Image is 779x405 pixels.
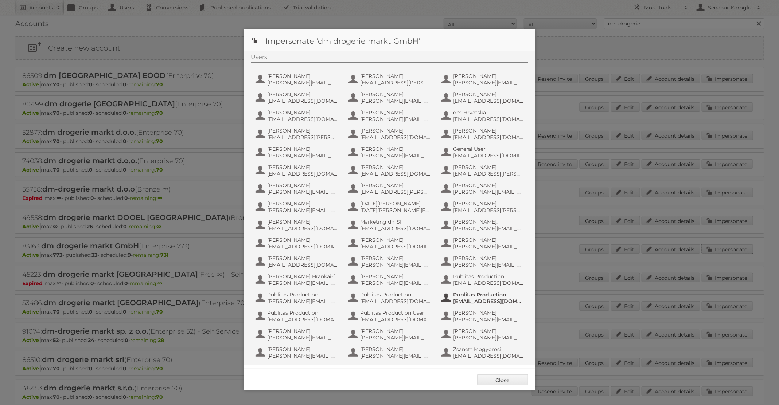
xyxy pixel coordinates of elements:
[441,272,526,287] button: Publitas Production [EMAIL_ADDRESS][DOMAIN_NAME]
[361,127,431,134] span: [PERSON_NAME]
[441,127,526,141] button: [PERSON_NAME] [EMAIL_ADDRESS][DOMAIN_NAME]
[453,243,524,250] span: [PERSON_NAME][EMAIL_ADDRESS][PERSON_NAME][DOMAIN_NAME]
[255,254,340,269] button: [PERSON_NAME] [EMAIL_ADDRESS][DOMAIN_NAME]
[268,237,338,243] span: [PERSON_NAME]
[348,109,433,123] button: [PERSON_NAME] [PERSON_NAME][EMAIL_ADDRESS][DOMAIN_NAME]
[255,181,340,196] button: [PERSON_NAME] [PERSON_NAME][EMAIL_ADDRESS][DOMAIN_NAME]
[361,334,431,341] span: [PERSON_NAME][EMAIL_ADDRESS][DOMAIN_NAME]
[268,152,338,159] span: [PERSON_NAME][EMAIL_ADDRESS][DOMAIN_NAME]
[268,109,338,116] span: [PERSON_NAME]
[453,98,524,104] span: [EMAIL_ADDRESS][DOMAIN_NAME]
[255,291,340,305] button: Publitas Production [PERSON_NAME][EMAIL_ADDRESS][DOMAIN_NAME]
[268,280,338,286] span: [PERSON_NAME][EMAIL_ADDRESS][DOMAIN_NAME]
[268,164,338,170] span: [PERSON_NAME]
[255,145,340,160] button: [PERSON_NAME] [PERSON_NAME][EMAIL_ADDRESS][DOMAIN_NAME]
[268,334,338,341] span: [PERSON_NAME][EMAIL_ADDRESS][PERSON_NAME][DOMAIN_NAME]
[255,236,340,251] button: [PERSON_NAME] [EMAIL_ADDRESS][DOMAIN_NAME]
[361,255,431,262] span: [PERSON_NAME]
[348,163,433,178] button: [PERSON_NAME] [EMAIL_ADDRESS][DOMAIN_NAME]
[453,280,524,286] span: [EMAIL_ADDRESS][DOMAIN_NAME]
[361,243,431,250] span: [EMAIL_ADDRESS][DOMAIN_NAME]
[361,91,431,98] span: [PERSON_NAME]
[348,291,433,305] button: Publitas Production [EMAIL_ADDRESS][DOMAIN_NAME]
[361,298,431,304] span: [EMAIL_ADDRESS][DOMAIN_NAME]
[361,225,431,232] span: [EMAIL_ADDRESS][DOMAIN_NAME]
[453,219,524,225] span: [PERSON_NAME],
[255,272,340,287] button: [PERSON_NAME] Hrankai-[PERSON_NAME] [PERSON_NAME][EMAIL_ADDRESS][DOMAIN_NAME]
[255,163,340,178] button: [PERSON_NAME] [EMAIL_ADDRESS][DOMAIN_NAME]
[255,309,340,323] button: Publitas Production [EMAIL_ADDRESS][DOMAIN_NAME]
[268,116,338,122] span: [EMAIL_ADDRESS][DOMAIN_NAME]
[441,200,526,214] button: [PERSON_NAME] [EMAIL_ADDRESS][PERSON_NAME][DOMAIN_NAME]
[453,152,524,159] span: [EMAIL_ADDRESS][DOMAIN_NAME]
[268,316,338,323] span: [EMAIL_ADDRESS][DOMAIN_NAME]
[361,79,431,86] span: [EMAIL_ADDRESS][PERSON_NAME][DOMAIN_NAME]
[268,98,338,104] span: [EMAIL_ADDRESS][DOMAIN_NAME]
[268,182,338,189] span: [PERSON_NAME]
[268,73,338,79] span: [PERSON_NAME]
[453,116,524,122] span: [EMAIL_ADDRESS][DOMAIN_NAME]
[348,309,433,323] button: Publitas Production User [EMAIL_ADDRESS][DOMAIN_NAME]
[441,181,526,196] button: [PERSON_NAME] [PERSON_NAME][EMAIL_ADDRESS][PERSON_NAME][DOMAIN_NAME]
[268,262,338,268] span: [EMAIL_ADDRESS][DOMAIN_NAME]
[453,346,524,353] span: Zsanett Mogyorosi
[361,207,431,213] span: [DATE][PERSON_NAME][EMAIL_ADDRESS][DOMAIN_NAME]
[361,310,431,316] span: Publitas Production User
[361,346,431,353] span: [PERSON_NAME]
[453,200,524,207] span: [PERSON_NAME]
[268,219,338,225] span: [PERSON_NAME]
[348,272,433,287] button: [PERSON_NAME] [PERSON_NAME][EMAIL_ADDRESS][DOMAIN_NAME]
[453,127,524,134] span: [PERSON_NAME]
[268,207,338,213] span: [PERSON_NAME][EMAIL_ADDRESS][DOMAIN_NAME]
[361,353,431,359] span: [PERSON_NAME][EMAIL_ADDRESS][PERSON_NAME][DOMAIN_NAME]
[453,79,524,86] span: [PERSON_NAME][EMAIL_ADDRESS][PERSON_NAME][DOMAIN_NAME]
[361,134,431,141] span: [EMAIL_ADDRESS][DOMAIN_NAME]
[453,237,524,243] span: [PERSON_NAME]
[255,345,340,360] button: [PERSON_NAME] [PERSON_NAME][EMAIL_ADDRESS][DOMAIN_NAME]
[348,218,433,232] button: Marketing dmSI [EMAIL_ADDRESS][DOMAIN_NAME]
[441,145,526,160] button: General User [EMAIL_ADDRESS][DOMAIN_NAME]
[255,127,340,141] button: [PERSON_NAME] [EMAIL_ADDRESS][PERSON_NAME][DOMAIN_NAME]
[255,218,340,232] button: [PERSON_NAME] [EMAIL_ADDRESS][DOMAIN_NAME]
[268,189,338,195] span: [PERSON_NAME][EMAIL_ADDRESS][DOMAIN_NAME]
[453,91,524,98] span: [PERSON_NAME]
[348,127,433,141] button: [PERSON_NAME] [EMAIL_ADDRESS][DOMAIN_NAME]
[453,262,524,268] span: [PERSON_NAME][EMAIL_ADDRESS][PERSON_NAME][DOMAIN_NAME]
[453,109,524,116] span: dm Hrvatska
[361,170,431,177] span: [EMAIL_ADDRESS][DOMAIN_NAME]
[255,90,340,105] button: [PERSON_NAME] [EMAIL_ADDRESS][DOMAIN_NAME]
[348,72,433,87] button: [PERSON_NAME] [EMAIL_ADDRESS][PERSON_NAME][DOMAIN_NAME]
[361,273,431,280] span: [PERSON_NAME]
[361,182,431,189] span: [PERSON_NAME]
[348,145,433,160] button: [PERSON_NAME] [PERSON_NAME][EMAIL_ADDRESS][DOMAIN_NAME]
[453,164,524,170] span: [PERSON_NAME]
[441,163,526,178] button: [PERSON_NAME] [EMAIL_ADDRESS][PERSON_NAME][DOMAIN_NAME]
[348,90,433,105] button: [PERSON_NAME] [PERSON_NAME][EMAIL_ADDRESS][PERSON_NAME][DOMAIN_NAME]
[453,170,524,177] span: [EMAIL_ADDRESS][PERSON_NAME][DOMAIN_NAME]
[453,146,524,152] span: General User
[348,345,433,360] button: [PERSON_NAME] [PERSON_NAME][EMAIL_ADDRESS][PERSON_NAME][DOMAIN_NAME]
[453,134,524,141] span: [EMAIL_ADDRESS][DOMAIN_NAME]
[453,273,524,280] span: Publitas Production
[441,291,526,305] button: Publitas Production [EMAIL_ADDRESS][DOMAIN_NAME]
[268,91,338,98] span: [PERSON_NAME]
[255,327,340,342] button: [PERSON_NAME] [PERSON_NAME][EMAIL_ADDRESS][PERSON_NAME][DOMAIN_NAME]
[361,146,431,152] span: [PERSON_NAME]
[268,225,338,232] span: [EMAIL_ADDRESS][DOMAIN_NAME]
[453,73,524,79] span: [PERSON_NAME]
[268,255,338,262] span: [PERSON_NAME]
[268,298,338,304] span: [PERSON_NAME][EMAIL_ADDRESS][DOMAIN_NAME]
[268,328,338,334] span: [PERSON_NAME]
[361,262,431,268] span: [PERSON_NAME][EMAIL_ADDRESS][DOMAIN_NAME]
[361,316,431,323] span: [EMAIL_ADDRESS][DOMAIN_NAME]
[453,182,524,189] span: [PERSON_NAME]
[441,327,526,342] button: [PERSON_NAME] [PERSON_NAME][EMAIL_ADDRESS][DOMAIN_NAME]
[453,207,524,213] span: [EMAIL_ADDRESS][PERSON_NAME][DOMAIN_NAME]
[441,345,526,360] button: Zsanett Mogyorosi [EMAIL_ADDRESS][DOMAIN_NAME]
[361,152,431,159] span: [PERSON_NAME][EMAIL_ADDRESS][DOMAIN_NAME]
[348,327,433,342] button: [PERSON_NAME] [PERSON_NAME][EMAIL_ADDRESS][DOMAIN_NAME]
[361,164,431,170] span: [PERSON_NAME]
[268,170,338,177] span: [EMAIL_ADDRESS][DOMAIN_NAME]
[453,334,524,341] span: [PERSON_NAME][EMAIL_ADDRESS][DOMAIN_NAME]
[361,200,431,207] span: [DATE][PERSON_NAME]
